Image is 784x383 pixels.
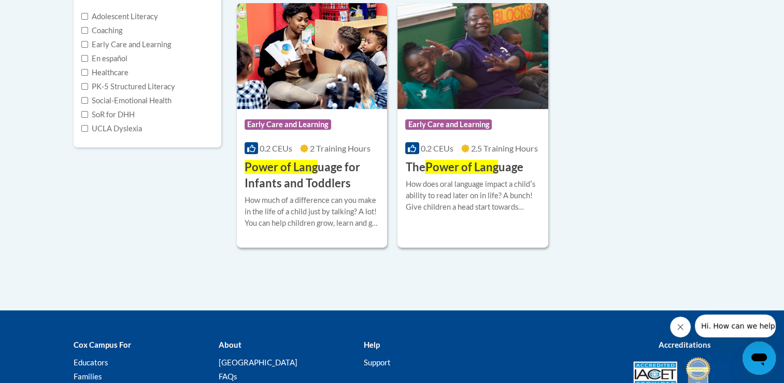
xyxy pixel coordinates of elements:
a: [GEOGRAPHIC_DATA] [218,358,297,367]
a: Educators [74,358,108,367]
span: Early Care and Learning [405,119,492,130]
h3: The uage [405,159,523,175]
input: Checkbox for Options [81,125,88,132]
input: Checkbox for Options [81,83,88,90]
iframe: Button to launch messaging window [743,341,776,375]
input: Checkbox for Options [81,13,88,20]
a: FAQs [218,372,237,381]
span: Power of Lang [245,160,318,174]
input: Checkbox for Options [81,55,88,62]
span: 0.2 CEUs [421,143,453,153]
label: Adolescent Literacy [81,11,158,22]
input: Checkbox for Options [81,27,88,34]
input: Checkbox for Options [81,69,88,76]
label: Healthcare [81,67,129,78]
input: Checkbox for Options [81,111,88,118]
img: Course Logo [397,3,548,109]
span: 0.2 CEUs [260,143,292,153]
a: Course LogoEarly Care and Learning0.2 CEUs2.5 Training Hours ThePower of LanguageHow does oral la... [397,3,548,247]
label: Early Care and Learning [81,39,171,50]
label: PK-5 Structured Literacy [81,81,175,92]
span: 2 Training Hours [310,143,370,153]
a: Support [363,358,390,367]
label: Coaching [81,25,122,36]
span: Early Care and Learning [245,119,331,130]
div: How much of a difference can you make in the life of a child just by talking? A lot! You can help... [245,195,380,229]
span: Hi. How can we help? [6,7,84,16]
label: UCLA Dyslexia [81,123,142,134]
b: Help [363,340,379,349]
h3: uage for Infants and Toddlers [245,159,380,191]
span: Power of Lang [425,160,498,174]
a: Course LogoEarly Care and Learning0.2 CEUs2 Training Hours Power of Language for Infants and Todd... [237,3,388,247]
span: 2.5 Training Hours [471,143,538,153]
b: Cox Campus For [74,340,131,349]
iframe: Close message [670,317,691,337]
label: SoR for DHH [81,109,135,120]
b: About [218,340,241,349]
label: Social-Emotional Health [81,95,172,106]
a: Families [74,372,102,381]
input: Checkbox for Options [81,41,88,48]
iframe: Message from company [695,314,776,337]
img: Course Logo [237,3,388,109]
input: Checkbox for Options [81,97,88,104]
label: En español [81,53,127,64]
div: How does oral language impact a childʹs ability to read later on in life? A bunch! Give children ... [405,179,540,213]
b: Accreditations [659,340,711,349]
